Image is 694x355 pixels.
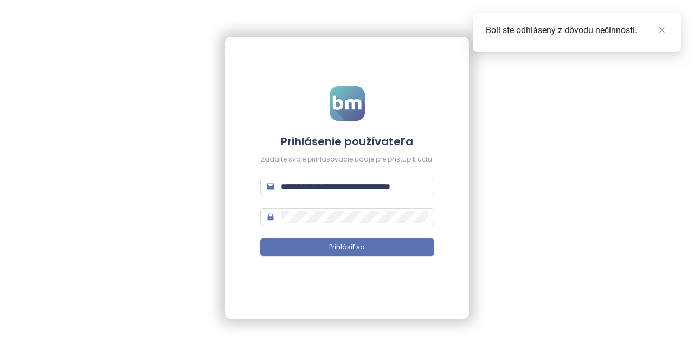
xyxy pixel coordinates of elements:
[329,242,365,253] span: Prihlásiť sa
[330,86,365,121] img: logo
[267,183,274,190] span: mail
[658,26,666,34] span: close
[267,213,274,221] span: lock
[486,24,668,37] div: Boli ste odhlásený z dôvodu nečinnosti.
[260,238,434,256] button: Prihlásiť sa
[260,154,434,165] div: Zadajte svoje prihlasovacie údaje pre prístup k účtu.
[260,134,434,149] h4: Prihlásenie používateľa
